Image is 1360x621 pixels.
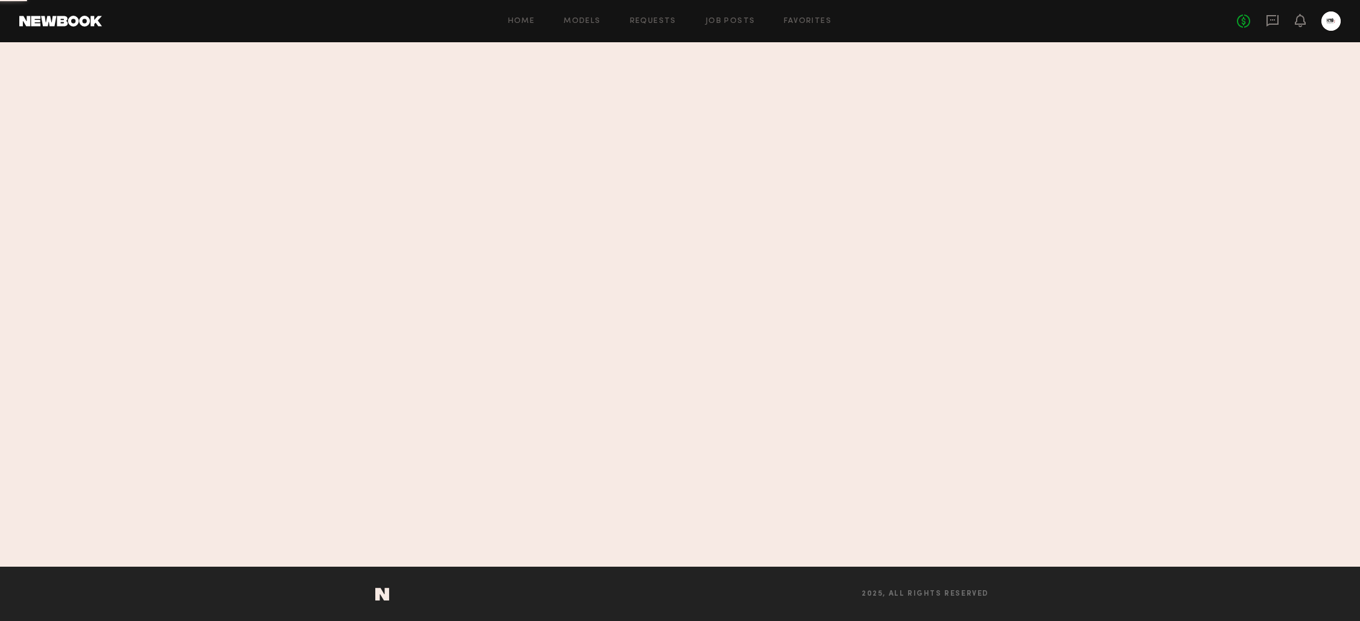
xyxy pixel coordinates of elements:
a: Job Posts [705,18,755,25]
a: J [1321,11,1341,31]
a: Favorites [784,18,831,25]
a: Requests [630,18,676,25]
a: Models [564,18,600,25]
span: 2025, all rights reserved [862,590,989,598]
a: Home [508,18,535,25]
